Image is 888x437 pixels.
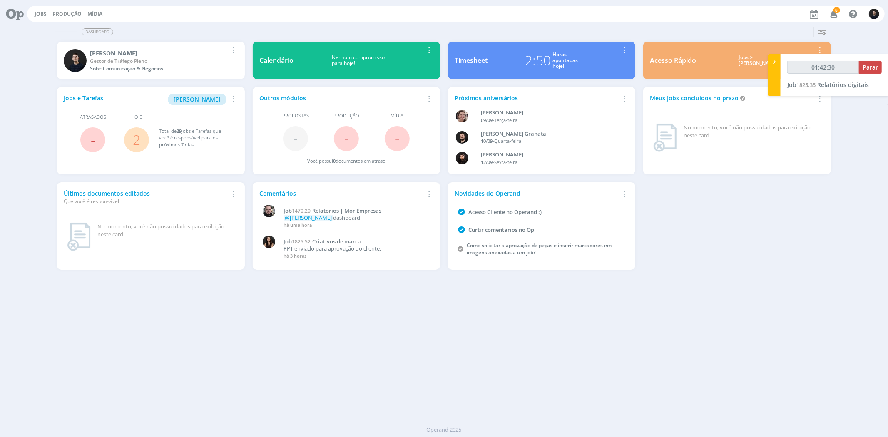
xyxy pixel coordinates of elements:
span: 8 [833,7,840,13]
a: 2 [133,131,140,149]
div: Total de Jobs e Tarefas que você é responsável para os próximos 7 dias [159,128,229,149]
span: Atrasados [80,114,106,121]
span: - [294,129,298,147]
img: G [263,205,275,217]
img: A [456,110,468,122]
div: Próximos aniversários [455,94,619,102]
img: C [869,9,879,19]
span: Produção [333,112,359,119]
span: 1825.52 [292,238,311,245]
span: Mídia [391,112,403,119]
div: Novidades do Operand [455,189,619,198]
span: 1825.35 [796,81,816,89]
div: Nenhum compromisso para hoje! [294,55,424,67]
span: há uma hora [284,222,312,228]
a: C[PERSON_NAME]Gestor de Tráfego PlenoSobe Comunicação & Negócios [57,42,244,79]
button: C [868,7,880,21]
div: Jobs > [PERSON_NAME] [702,55,814,67]
span: @[PERSON_NAME] [285,214,332,221]
div: - [481,117,616,124]
button: 8 [825,7,842,22]
span: há 3 horas [284,253,306,259]
div: Bruno Corralo Granata [481,130,616,138]
span: Quarta-feira [495,138,522,144]
a: Job1825.35Relatórios digitais [787,81,869,89]
div: Você possui documentos em atraso [307,158,386,165]
span: - [91,131,95,149]
p: PPT enviado para aprovação do cliente. [284,246,429,252]
span: 12/09 [481,159,493,165]
span: Relatórios digitais [817,81,869,89]
span: 29 [177,128,182,134]
img: dashboard_not_found.png [67,223,91,251]
span: Sexta-feira [495,159,518,165]
button: Mídia [85,11,105,17]
div: 2:50 [525,50,551,70]
a: Timesheet2:50Horasapontadashoje! [448,42,635,79]
div: No momento, você não possui dados para exibição neste card. [684,124,821,140]
img: dashboard_not_found.png [653,124,677,152]
a: Curtir comentários no Op [468,226,534,233]
img: L [456,152,468,164]
div: Timesheet [455,55,488,65]
div: Gestor de Tráfego Pleno [90,57,228,65]
div: Calendário [259,55,294,65]
span: 09/09 [481,117,493,123]
a: [PERSON_NAME] [168,95,226,103]
span: [PERSON_NAME] [174,95,221,103]
span: Parar [863,63,878,71]
div: - [481,159,616,166]
a: Produção [52,10,82,17]
div: Sobe Comunicação & Negócios [90,65,228,72]
div: Jobs e Tarefas [64,94,228,105]
a: Job1825.52Criativos de marca [284,238,429,245]
span: Criativos de marca [312,238,361,245]
a: Jobs [35,10,47,17]
span: Propostas [282,112,309,119]
div: Comentários [259,189,424,198]
div: - [481,138,616,145]
button: Produção [50,11,84,17]
span: Terça-feira [495,117,518,123]
img: I [263,236,275,248]
div: Meus Jobs concluídos no prazo [650,94,814,102]
div: Aline Beatriz Jackisch [481,109,616,117]
div: Horas apontadas hoje! [552,52,578,70]
div: Carlos Nunes [90,49,228,57]
a: Como solicitar a aprovação de peças e inserir marcadores em imagens anexadas a um job? [467,242,612,256]
img: C [64,49,87,72]
button: Parar [859,61,882,74]
span: Dashboard [82,28,113,35]
img: B [456,131,468,144]
div: Luana da Silva de Andrade [481,151,616,159]
div: Acesso Rápido [650,55,696,65]
span: Relatórios | Mor Empresas [312,207,381,214]
a: Job1470.20Relatórios | Mor Empresas [284,208,429,214]
div: Outros módulos [259,94,424,102]
span: Hoje [131,114,142,121]
span: 10/09 [481,138,493,144]
span: 0 [333,158,336,164]
a: Mídia [87,10,102,17]
p: dashboard [284,215,429,221]
button: Jobs [32,11,49,17]
button: [PERSON_NAME] [168,94,226,105]
a: Acesso Cliente no Operand :) [468,208,542,216]
span: - [344,129,348,147]
span: 1470.20 [292,207,311,214]
span: - [395,129,399,147]
div: No momento, você não possui dados para exibição neste card. [97,223,234,239]
div: Que você é responsável [64,198,228,205]
div: Últimos documentos editados [64,189,228,205]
